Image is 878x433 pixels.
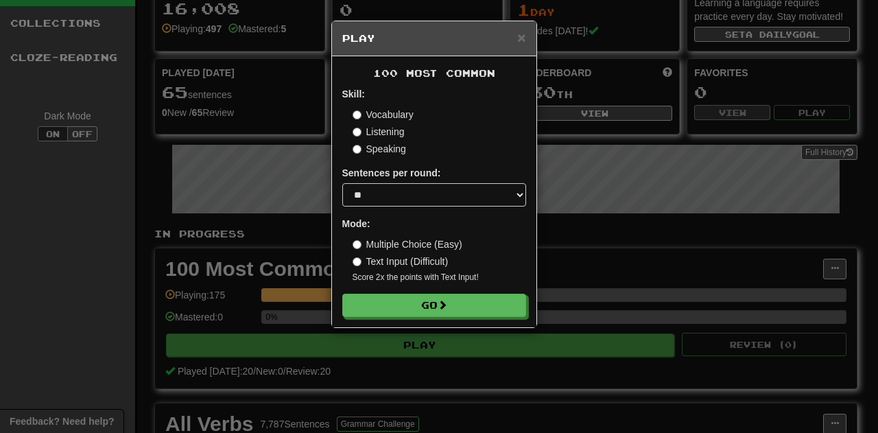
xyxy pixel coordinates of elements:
[342,218,370,229] strong: Mode:
[342,89,365,100] strong: Skill:
[353,272,526,283] small: Score 2x the points with Text Input !
[342,32,526,45] h5: Play
[373,67,495,79] span: 100 Most Common
[353,240,361,249] input: Multiple Choice (Easy)
[353,237,462,251] label: Multiple Choice (Easy)
[342,294,526,317] button: Go
[353,110,361,119] input: Vocabulary
[353,142,406,156] label: Speaking
[342,166,441,180] label: Sentences per round:
[353,125,405,139] label: Listening
[353,108,414,121] label: Vocabulary
[517,30,525,45] span: ×
[517,30,525,45] button: Close
[353,145,361,154] input: Speaking
[353,257,361,266] input: Text Input (Difficult)
[353,128,361,137] input: Listening
[353,255,449,268] label: Text Input (Difficult)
